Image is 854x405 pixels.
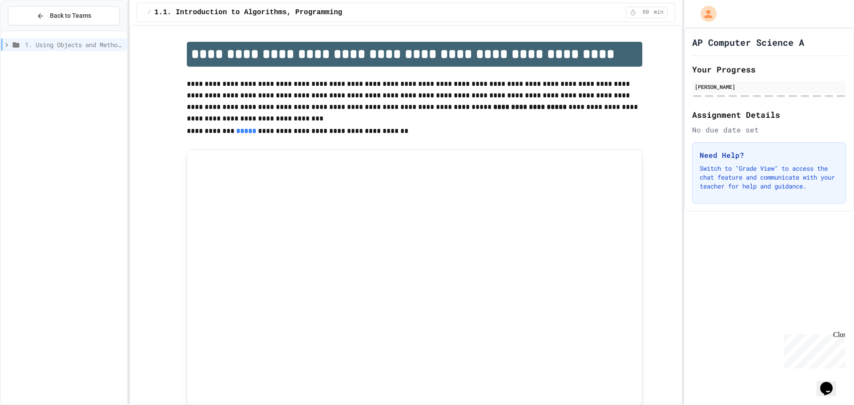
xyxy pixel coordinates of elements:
[25,40,123,49] span: 1. Using Objects and Methods
[700,150,838,160] h3: Need Help?
[8,6,120,25] button: Back to Teams
[780,331,845,369] iframe: chat widget
[50,11,91,20] span: Back to Teams
[692,124,846,135] div: No due date set
[154,7,407,18] span: 1.1. Introduction to Algorithms, Programming, and Compilers
[692,63,846,76] h2: Your Progress
[692,108,846,121] h2: Assignment Details
[692,36,804,48] h1: AP Computer Science A
[4,4,61,56] div: Chat with us now!Close
[817,369,845,396] iframe: chat widget
[691,4,719,24] div: My Account
[654,9,664,16] span: min
[700,164,838,191] p: Switch to "Grade View" to access the chat feature and communicate with your teacher for help and ...
[639,9,653,16] span: 60
[148,9,151,16] span: /
[695,83,843,91] div: [PERSON_NAME]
